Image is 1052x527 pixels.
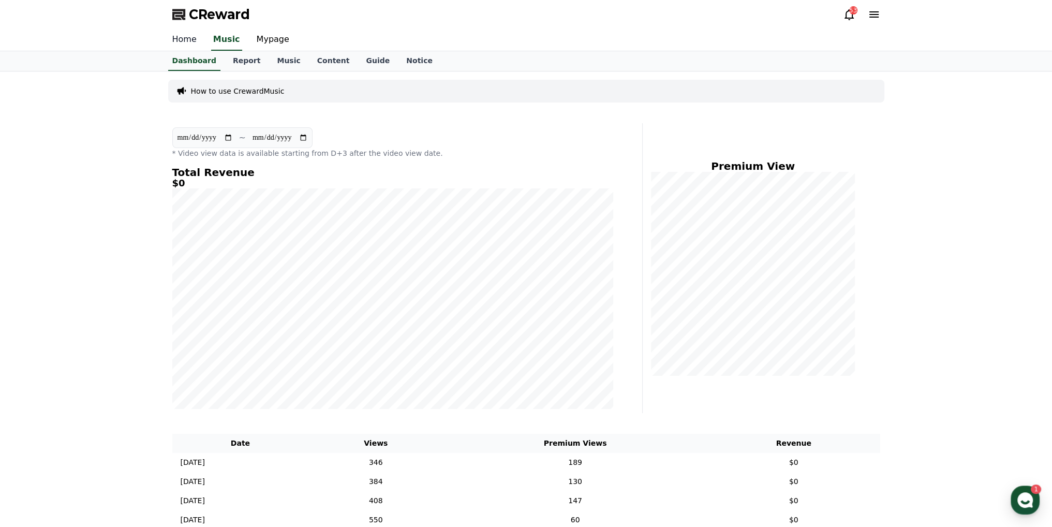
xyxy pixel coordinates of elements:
[181,476,205,487] p: [DATE]
[68,328,134,354] a: 1Messages
[211,29,242,51] a: Music
[181,515,205,525] p: [DATE]
[269,51,308,71] a: Music
[308,491,443,510] td: 408
[239,131,246,144] p: ~
[191,86,285,96] a: How to use CrewardMusic
[172,434,309,453] th: Date
[443,434,707,453] th: Premium Views
[86,344,116,353] span: Messages
[172,178,613,188] h5: $0
[707,453,880,472] td: $0
[308,453,443,472] td: 346
[398,51,441,71] a: Notice
[225,51,269,71] a: Report
[651,160,855,172] h4: Premium View
[248,29,298,51] a: Mypage
[181,495,205,506] p: [DATE]
[843,8,855,21] a: 53
[443,472,707,491] td: 130
[164,29,205,51] a: Home
[443,491,707,510] td: 147
[172,167,613,178] h4: Total Revenue
[707,472,880,491] td: $0
[707,434,880,453] th: Revenue
[26,344,45,352] span: Home
[153,344,179,352] span: Settings
[308,434,443,453] th: Views
[172,148,613,158] p: * Video view data is available starting from D+3 after the video view date.
[308,472,443,491] td: 384
[105,328,109,336] span: 1
[358,51,398,71] a: Guide
[134,328,199,354] a: Settings
[181,457,205,468] p: [DATE]
[849,6,857,14] div: 53
[309,51,358,71] a: Content
[707,491,880,510] td: $0
[3,328,68,354] a: Home
[168,51,220,71] a: Dashboard
[189,6,250,23] span: CReward
[172,6,250,23] a: CReward
[443,453,707,472] td: 189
